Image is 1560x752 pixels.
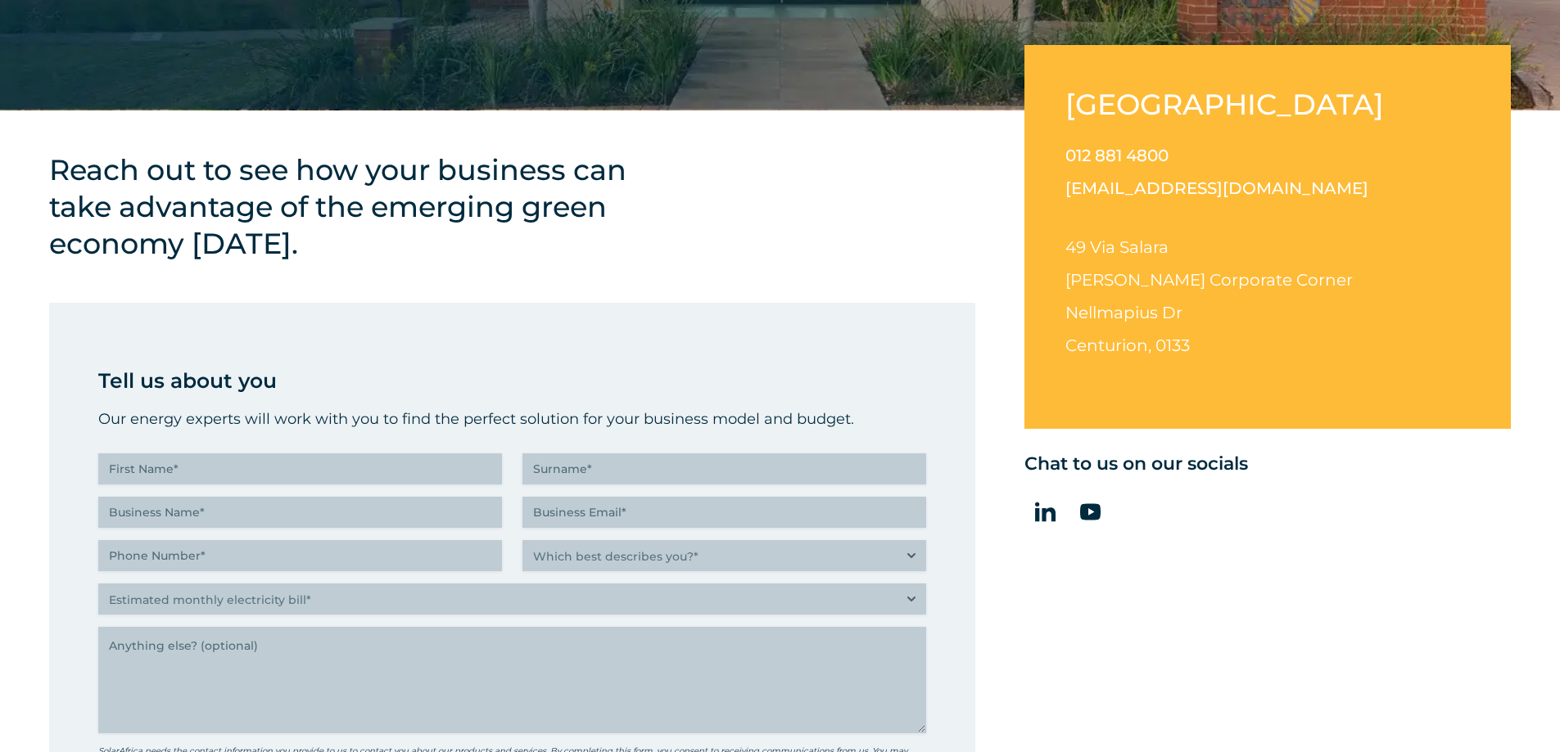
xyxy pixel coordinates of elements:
[49,151,663,262] h4: Reach out to see how your business can take advantage of the emerging green economy [DATE].
[98,407,926,431] p: Our energy experts will work with you to find the perfect solution for your business model and bu...
[1065,303,1182,322] span: Nellmapius Dr
[98,540,502,571] input: Phone Number*
[1065,146,1169,165] a: 012 881 4800
[98,497,502,528] input: Business Name*
[98,364,926,397] p: Tell us about you
[1065,335,1190,355] span: Centurion, 0133
[1065,237,1169,257] span: 49 Via Salara
[1065,86,1397,123] h2: [GEOGRAPHIC_DATA]
[522,497,926,528] input: Business Email*
[1065,178,1368,198] a: [EMAIL_ADDRESS][DOMAIN_NAME]
[1065,270,1353,290] span: [PERSON_NAME] Corporate Corner
[1024,453,1511,475] h5: Chat to us on our socials
[522,453,926,484] input: Surname*
[98,453,502,484] input: First Name*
